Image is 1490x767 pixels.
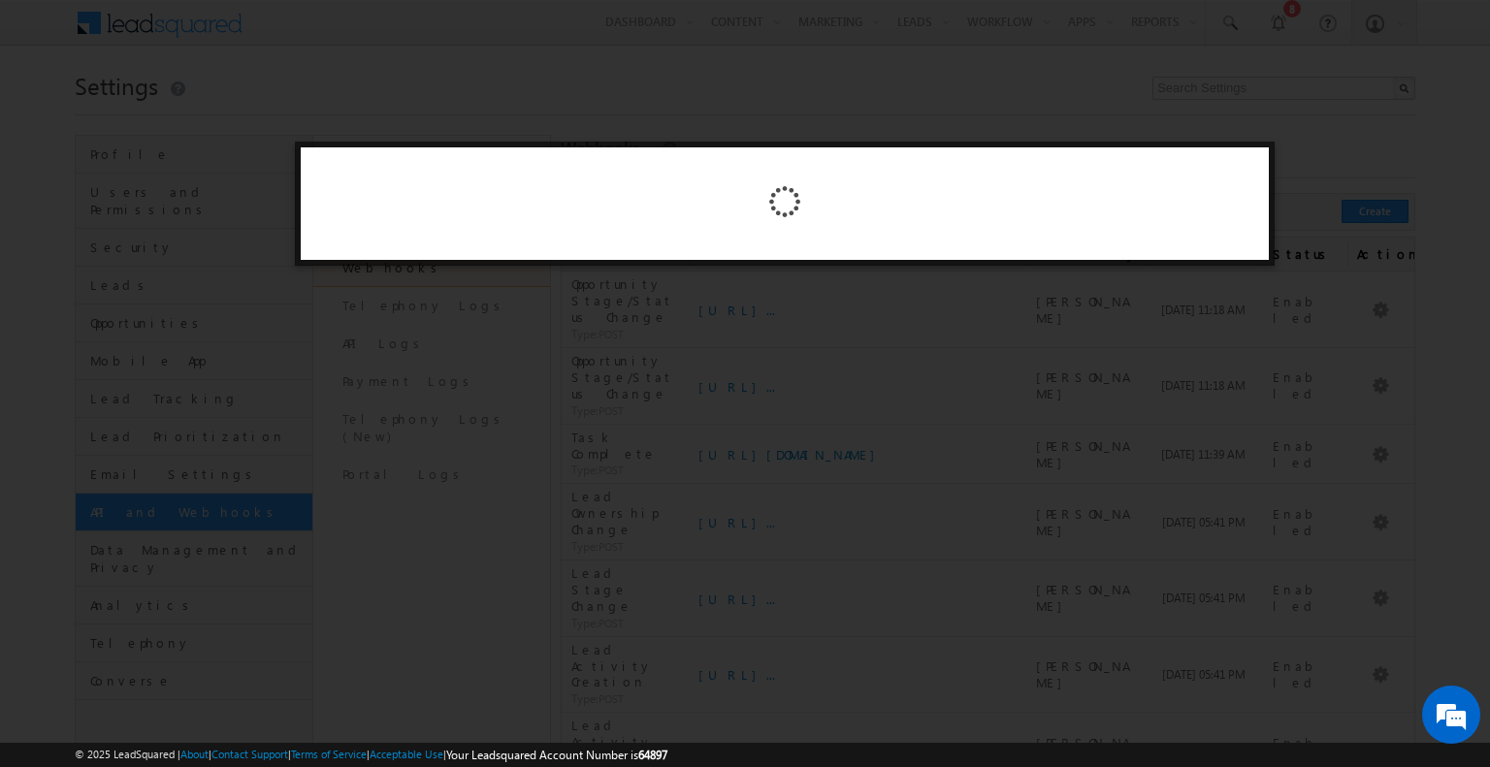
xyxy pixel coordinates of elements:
[33,102,81,127] img: d_60004797649_company_0_60004797649
[638,748,667,762] span: 64897
[101,102,326,127] div: Chat with us now
[769,186,800,217] img: Loading ...
[211,748,288,760] a: Contact Support
[446,748,667,762] span: Your Leadsquared Account Number is
[318,10,365,56] div: Minimize live chat window
[75,746,667,764] span: © 2025 LeadSquared | | | | |
[25,179,354,581] textarea: Type your message and hit 'Enter'
[370,748,443,760] a: Acceptable Use
[264,597,352,623] em: Start Chat
[180,748,209,760] a: About
[291,748,367,760] a: Terms of Service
